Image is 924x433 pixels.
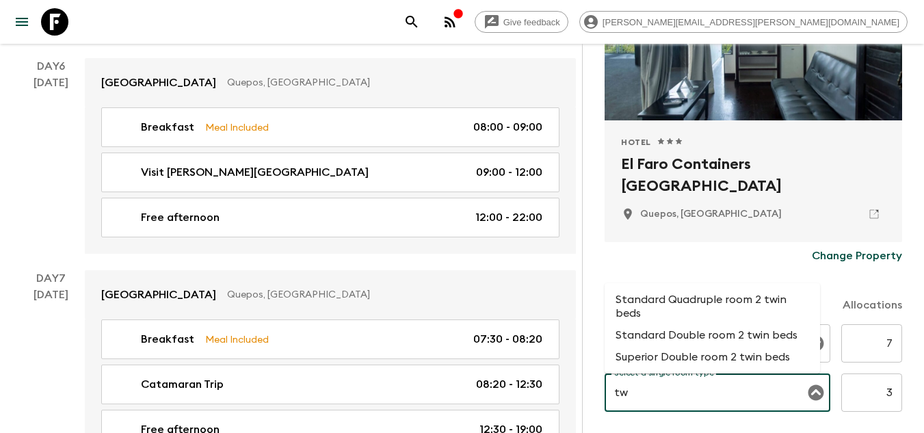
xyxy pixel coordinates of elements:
[398,8,425,36] button: search adventures
[806,383,826,402] button: Close
[621,153,886,197] h2: El Faro Containers [GEOGRAPHIC_DATA]
[101,287,216,303] p: [GEOGRAPHIC_DATA]
[141,331,194,347] p: Breakfast
[34,75,68,254] div: [DATE]
[101,198,559,237] a: Free afternoon12:00 - 22:00
[473,331,542,347] p: 07:30 - 08:20
[812,248,902,264] p: Change Property
[843,297,902,313] p: Allocations
[475,11,568,33] a: Give feedback
[227,288,549,302] p: Quepos, [GEOGRAPHIC_DATA]
[101,153,559,192] a: Visit [PERSON_NAME][GEOGRAPHIC_DATA]09:00 - 12:00
[8,8,36,36] button: menu
[101,107,559,147] a: BreakfastMeal Included08:00 - 09:00
[16,270,85,287] p: Day 7
[579,11,908,33] div: [PERSON_NAME][EMAIL_ADDRESS][PERSON_NAME][DOMAIN_NAME]
[605,324,820,346] li: Standard Double room 2 twin beds
[595,17,907,27] span: [PERSON_NAME][EMAIL_ADDRESS][PERSON_NAME][DOMAIN_NAME]
[16,58,85,75] p: Day 6
[101,75,216,91] p: [GEOGRAPHIC_DATA]
[475,209,542,226] p: 12:00 - 22:00
[473,119,542,135] p: 08:00 - 09:00
[605,289,820,324] li: Standard Quadruple room 2 twin beds
[141,209,220,226] p: Free afternoon
[141,376,224,393] p: Catamaran Trip
[205,332,269,347] p: Meal Included
[101,319,559,359] a: BreakfastMeal Included07:30 - 08:20
[640,207,782,221] p: Quepos, Costa Rica
[621,137,651,148] span: Hotel
[205,120,269,135] p: Meal Included
[101,365,559,404] a: Catamaran Trip08:20 - 12:30
[141,119,194,135] p: Breakfast
[605,346,820,368] li: Superior Double room 2 twin beds
[496,17,568,27] span: Give feedback
[476,376,542,393] p: 08:20 - 12:30
[476,164,542,181] p: 09:00 - 12:00
[812,242,902,270] button: Change Property
[85,58,576,107] a: [GEOGRAPHIC_DATA]Quepos, [GEOGRAPHIC_DATA]
[85,270,576,319] a: [GEOGRAPHIC_DATA]Quepos, [GEOGRAPHIC_DATA]
[227,76,549,90] p: Quepos, [GEOGRAPHIC_DATA]
[141,164,369,181] p: Visit [PERSON_NAME][GEOGRAPHIC_DATA]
